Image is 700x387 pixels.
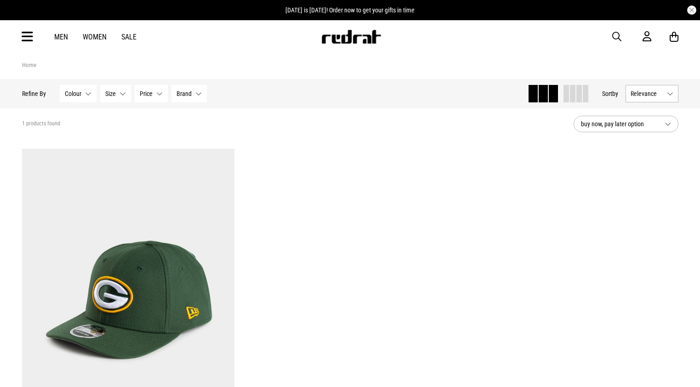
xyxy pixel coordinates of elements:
button: buy now, pay later option [574,116,678,132]
a: Women [83,33,107,41]
span: Relevance [631,90,663,97]
span: Brand [176,90,192,97]
p: Refine By [22,90,46,97]
span: buy now, pay later option [581,118,657,129]
span: [DATE] is [DATE]! Order now to get your gifts in time [285,6,415,14]
button: Brand [171,85,207,102]
button: Price [135,85,168,102]
img: Redrat logo [321,30,381,44]
span: 1 products found [22,120,60,128]
span: Size [105,90,116,97]
button: Sortby [602,88,618,99]
a: Home [22,62,36,68]
span: by [612,90,618,97]
button: Colour [60,85,97,102]
button: Relevance [626,85,678,102]
span: Colour [65,90,81,97]
a: Men [54,33,68,41]
span: Price [140,90,153,97]
button: Size [100,85,131,102]
a: Sale [121,33,137,41]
